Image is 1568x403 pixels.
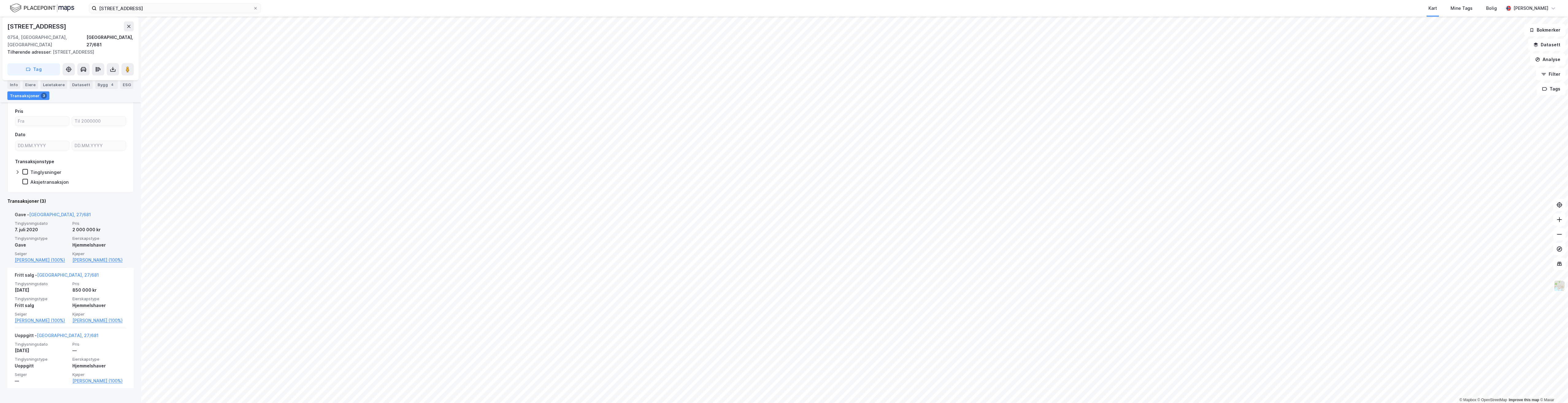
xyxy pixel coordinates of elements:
[15,332,98,342] div: Uoppgitt -
[72,342,126,347] span: Pris
[15,141,69,150] input: DD.MM.YYYY
[70,80,93,89] div: Datasett
[30,169,61,175] div: Tinglysninger
[1513,5,1548,12] div: [PERSON_NAME]
[1536,68,1566,80] button: Filter
[1537,374,1568,403] iframe: Chat Widget
[37,272,99,278] a: [GEOGRAPHIC_DATA], 27/681
[1451,5,1473,12] div: Mine Tags
[30,179,69,185] div: Aksjetransaksjon
[72,312,126,317] span: Kjøper
[7,91,49,100] div: Transaksjoner
[72,357,126,362] span: Eierskapstype
[1509,398,1539,402] a: Improve this map
[15,211,91,221] div: Gave -
[72,362,126,370] div: Hjemmelshaver
[15,221,69,226] span: Tinglysningsdato
[95,80,118,89] div: Bygg
[72,372,126,377] span: Kjøper
[15,296,69,301] span: Tinglysningstype
[15,372,69,377] span: Selger
[15,226,69,233] div: 7. juli 2020
[15,312,69,317] span: Selger
[1537,374,1568,403] div: Kontrollprogram for chat
[72,236,126,241] span: Eierskapstype
[120,80,133,89] div: ESG
[7,21,67,31] div: [STREET_ADDRESS]
[41,93,47,99] div: 3
[7,34,86,48] div: 0754, [GEOGRAPHIC_DATA], [GEOGRAPHIC_DATA]
[15,286,69,294] div: [DATE]
[15,236,69,241] span: Tinglysningstype
[1524,24,1566,36] button: Bokmerker
[72,226,126,233] div: 2 000 000 kr
[15,347,69,354] div: [DATE]
[72,286,126,294] div: 850 000 kr
[1554,280,1565,292] img: Z
[15,158,54,165] div: Transaksjonstype
[15,108,23,115] div: Pris
[72,141,126,150] input: DD.MM.YYYY
[7,198,134,205] div: Transaksjoner (3)
[72,251,126,256] span: Kjøper
[7,80,20,89] div: Info
[1478,398,1507,402] a: OpenStreetMap
[15,256,69,264] a: [PERSON_NAME] (100%)
[7,63,60,75] button: Tag
[15,251,69,256] span: Selger
[1428,5,1437,12] div: Kart
[72,117,126,126] input: Til 2000000
[15,342,69,347] span: Tinglysningsdato
[15,302,69,309] div: Fritt salg
[7,48,129,56] div: [STREET_ADDRESS]
[72,296,126,301] span: Eierskapstype
[72,281,126,286] span: Pris
[40,80,67,89] div: Leietakere
[1530,53,1566,66] button: Analyse
[72,377,126,385] a: [PERSON_NAME] (100%)
[1528,39,1566,51] button: Datasett
[23,80,38,89] div: Eiere
[1486,5,1497,12] div: Bolig
[15,131,25,138] div: Dato
[72,347,126,354] div: —
[86,34,134,48] div: [GEOGRAPHIC_DATA], 27/681
[15,377,69,385] div: —
[72,221,126,226] span: Pris
[15,281,69,286] span: Tinglysningsdato
[37,333,98,338] a: [GEOGRAPHIC_DATA], 27/681
[15,241,69,249] div: Gave
[72,256,126,264] a: [PERSON_NAME] (100%)
[15,357,69,362] span: Tinglysningstype
[97,4,253,13] input: Søk på adresse, matrikkel, gårdeiere, leietakere eller personer
[15,317,69,324] a: [PERSON_NAME] (100%)
[7,49,53,55] span: Tilhørende adresser:
[72,302,126,309] div: Hjemmelshaver
[72,241,126,249] div: Hjemmelshaver
[1459,398,1476,402] a: Mapbox
[15,271,99,281] div: Fritt salg -
[10,3,74,13] img: logo.f888ab2527a4732fd821a326f86c7f29.svg
[15,117,69,126] input: Fra
[109,82,115,88] div: 4
[15,362,69,370] div: Uoppgitt
[1537,83,1566,95] button: Tags
[72,317,126,324] a: [PERSON_NAME] (100%)
[29,212,91,217] a: [GEOGRAPHIC_DATA], 27/681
